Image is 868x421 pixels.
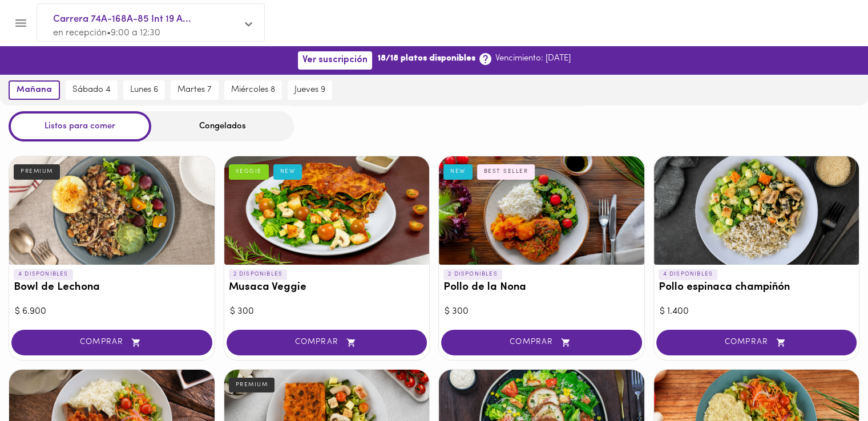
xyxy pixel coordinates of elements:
[439,156,644,265] div: Pollo de la Nona
[455,338,628,347] span: COMPRAR
[72,85,111,95] span: sábado 4
[231,85,275,95] span: miércoles 8
[9,80,60,100] button: mañana
[302,55,368,66] span: Ver suscripción
[441,330,642,355] button: COMPRAR
[15,305,209,318] div: $ 6.900
[9,111,151,141] div: Listos para comer
[660,305,854,318] div: $ 1.400
[230,305,424,318] div: $ 300
[66,80,118,100] button: sábado 4
[241,338,413,347] span: COMPRAR
[53,29,160,38] span: en recepción • 9:00 a 12:30
[298,51,372,69] button: Ver suscripción
[227,330,427,355] button: COMPRAR
[11,330,212,355] button: COMPRAR
[224,80,282,100] button: miércoles 8
[445,305,639,318] div: $ 300
[288,80,332,100] button: jueves 9
[656,330,857,355] button: COMPRAR
[177,85,212,95] span: martes 7
[443,269,502,280] p: 2 DISPONIBLES
[229,282,425,294] h3: Musaca Veggie
[477,164,535,179] div: BEST SELLER
[26,338,198,347] span: COMPRAR
[495,52,571,64] p: Vencimiento: [DATE]
[229,269,288,280] p: 2 DISPONIBLES
[671,338,843,347] span: COMPRAR
[659,269,718,280] p: 4 DISPONIBLES
[14,269,73,280] p: 4 DISPONIBLES
[443,282,640,294] h3: Pollo de la Nona
[123,80,165,100] button: lunes 6
[802,355,857,410] iframe: Messagebird Livechat Widget
[229,378,275,392] div: PREMIUM
[53,12,237,27] span: Carrera 74A-168A-85 Int 19 A...
[7,9,35,37] button: Menu
[659,282,855,294] h3: Pollo espinaca champiñón
[130,85,158,95] span: lunes 6
[654,156,859,265] div: Pollo espinaca champiñón
[224,156,430,265] div: Musaca Veggie
[17,85,52,95] span: mañana
[14,164,60,179] div: PREMIUM
[378,52,475,64] b: 18/18 platos disponibles
[9,156,215,265] div: Bowl de Lechona
[14,282,210,294] h3: Bowl de Lechona
[229,164,269,179] div: VEGGIE
[294,85,325,95] span: jueves 9
[273,164,302,179] div: NEW
[443,164,473,179] div: NEW
[151,111,294,141] div: Congelados
[171,80,219,100] button: martes 7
